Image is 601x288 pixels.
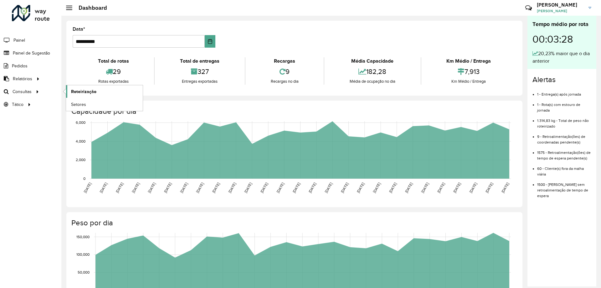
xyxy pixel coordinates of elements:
text: [DATE] [420,182,429,194]
text: [DATE] [244,182,253,194]
text: [DATE] [83,182,92,194]
text: [DATE] [179,182,188,194]
div: 7,913 [423,65,515,78]
div: Tempo médio por rota [532,20,591,29]
li: 60 - Cliente(s) fora da malha viária [537,161,591,177]
text: [DATE] [452,182,461,194]
text: [DATE] [259,182,269,194]
div: 9 [247,65,322,78]
span: Pedidos [12,63,28,69]
text: 6,000 [76,121,85,125]
text: [DATE] [228,182,237,194]
text: [DATE] [163,182,172,194]
text: [DATE] [436,182,445,194]
div: Entregas exportadas [156,78,243,85]
div: 182,28 [326,65,419,78]
div: Recargas no dia [247,78,322,85]
li: 1 - Rota(s) com estouro de jornada [537,97,591,113]
li: 1 - Entrega(s) após jornada [537,87,591,97]
text: [DATE] [388,182,397,194]
span: Setores [71,101,86,108]
div: Km Médio / Entrega [423,57,515,65]
span: Relatórios [13,76,32,82]
a: Roteirização [66,85,143,98]
div: Rotas exportadas [74,78,152,85]
div: Recargas [247,57,322,65]
text: [DATE] [501,182,510,194]
text: [DATE] [340,182,349,194]
text: 150,000 [76,235,90,239]
h3: [PERSON_NAME] [537,2,584,8]
text: [DATE] [356,182,365,194]
div: 00:03:28 [532,29,591,50]
text: 100,000 [76,253,90,257]
span: Tático [12,101,23,108]
text: [DATE] [99,182,108,194]
div: 327 [156,65,243,78]
div: Total de entregas [156,57,243,65]
text: 50,000 [78,270,90,274]
div: Km Médio / Entrega [423,78,515,85]
label: Data [73,25,85,33]
span: Consultas [13,88,32,95]
text: [DATE] [308,182,317,194]
h4: Peso por dia [71,218,516,228]
text: [DATE] [147,182,156,194]
text: [DATE] [276,182,285,194]
text: [DATE] [195,182,204,194]
h2: Dashboard [72,4,107,11]
div: Média de ocupação no dia [326,78,419,85]
text: 4,000 [76,139,85,143]
li: 9 - Retroalimentação(ões) de coordenadas pendente(s) [537,129,591,145]
span: Roteirização [71,88,96,95]
div: Total de rotas [74,57,152,65]
li: 1575 - Retroalimentação(ões) de tempo de espera pendente(s) [537,145,591,161]
h4: Alertas [532,75,591,84]
li: 1500 - [PERSON_NAME] sem retroalimentação de tempo de espera [537,177,591,199]
div: 29 [74,65,152,78]
text: 2,000 [76,158,85,162]
text: [DATE] [115,182,124,194]
text: [DATE] [485,182,494,194]
span: Painel [13,37,25,44]
div: 20,23% maior que o dia anterior [532,50,591,65]
text: [DATE] [404,182,413,194]
text: [DATE] [324,182,333,194]
span: Painel de Sugestão [13,50,50,56]
text: [DATE] [469,182,478,194]
text: 0 [83,176,85,181]
text: [DATE] [372,182,381,194]
button: Choose Date [205,35,216,48]
a: Contato Rápido [522,1,535,15]
text: [DATE] [292,182,301,194]
h4: Capacidade por dia [71,107,516,116]
li: 1.314,83 kg - Total de peso não roteirizado [537,113,591,129]
a: Setores [66,98,143,111]
text: [DATE] [211,182,220,194]
span: [PERSON_NAME] [537,8,584,14]
text: [DATE] [131,182,140,194]
div: Média Capacidade [326,57,419,65]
